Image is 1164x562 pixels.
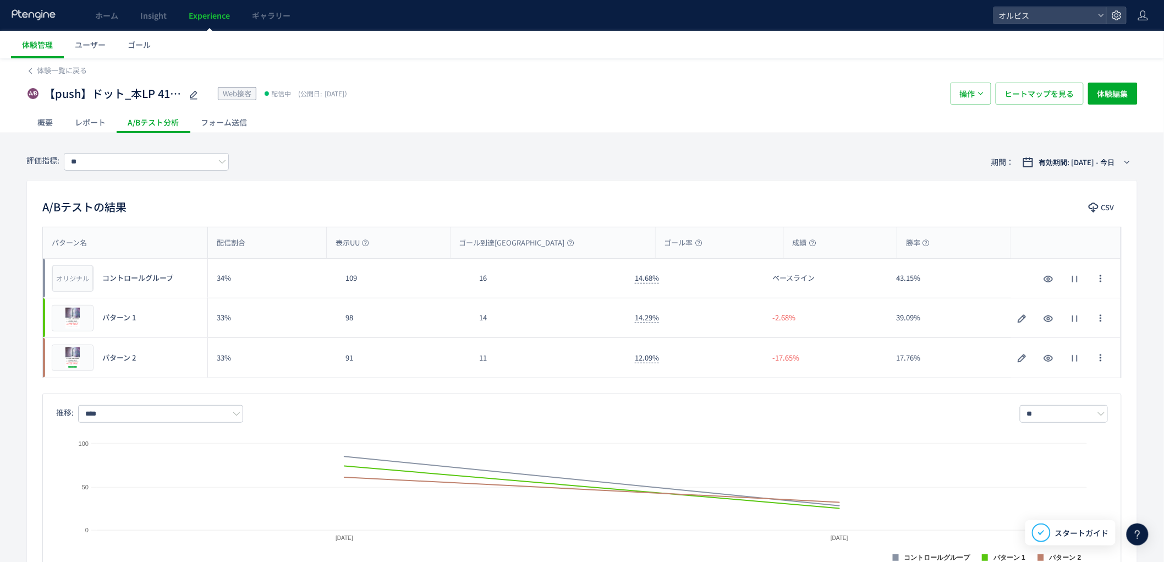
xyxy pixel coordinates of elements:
span: 体験編集 [1097,83,1128,105]
span: 表示UU [336,238,369,248]
span: ヒートマップを見る [1005,83,1074,105]
button: 体験編集 [1088,83,1138,105]
span: ギャラリー [252,10,290,21]
h2: A/Bテストの結果 [42,198,127,216]
span: パターン名 [52,238,87,248]
span: -17.65% [773,353,800,363]
button: 有効期間: [DATE] - 今日 [1015,154,1138,171]
text: [DATE] [831,535,848,541]
span: オルビス [996,7,1094,24]
span: ゴール [128,39,151,50]
span: スタートガイド [1055,527,1109,539]
div: オリジナル [52,265,93,292]
div: 16 [470,259,626,298]
span: (公開日: [298,89,322,98]
span: 配信中 [271,88,291,99]
span: 体験一覧に戻る [37,65,87,75]
span: 勝率 [906,238,930,248]
span: 有効期間: [DATE] - 今日 [1039,157,1115,168]
span: 操作 [960,83,975,105]
span: [DATE]） [295,89,351,98]
span: 配信割合 [217,238,245,248]
text: コントロールグループ [904,554,971,561]
span: ユーザー [75,39,106,50]
span: 成績 [793,238,816,248]
span: 推移: [56,407,74,418]
span: 14.68% [635,272,659,283]
img: ad65ed1aac7d4d1731b9442998e5f2ac1755756399641.png [54,347,91,368]
button: 操作 [951,83,991,105]
span: ベースライン [773,273,815,283]
span: 【push】ドット_本LP 413-1_popup（リンクル） [44,86,182,102]
span: CSV [1101,199,1114,216]
text: [DATE] [336,535,353,541]
span: 体験管理 [22,39,53,50]
text: パターン 1 [993,554,1025,561]
div: 14 [470,298,626,337]
span: Insight [140,10,167,21]
text: 0 [85,527,89,533]
div: 概要 [26,111,64,133]
div: A/Bテスト分析 [117,111,190,133]
div: フォーム送信 [190,111,258,133]
span: パターン 1 [102,313,136,323]
span: Web接客 [223,88,251,99]
div: 91 [337,338,471,378]
span: 12.09% [635,352,659,363]
div: 39.09% [887,298,1011,337]
span: 14.29% [635,312,659,323]
div: 33% [208,338,337,378]
div: 17.76% [887,338,1011,378]
div: 33% [208,298,337,337]
text: 50 [82,484,89,490]
button: CSV [1083,199,1122,216]
div: 98 [337,298,471,337]
span: コントロールグループ [102,273,173,283]
div: 43.15% [887,259,1011,298]
div: 11 [470,338,626,378]
text: 100 [79,440,89,447]
span: ホーム [95,10,118,21]
span: Experience [189,10,230,21]
div: 109 [337,259,471,298]
span: 期間： [991,153,1014,171]
span: ゴール率 [665,238,702,248]
button: ヒートマップを見る [996,83,1084,105]
text: パターン 2 [1049,554,1081,561]
span: 評価指標: [26,155,59,166]
div: 34% [208,259,337,298]
div: レポート [64,111,117,133]
img: 671d6c1b46a38a0ebf56f8930ff52f371755756399650.png [54,308,91,329]
span: ゴール到達[GEOGRAPHIC_DATA] [459,238,574,248]
span: パターン 2 [102,353,136,363]
span: -2.68% [773,313,796,323]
